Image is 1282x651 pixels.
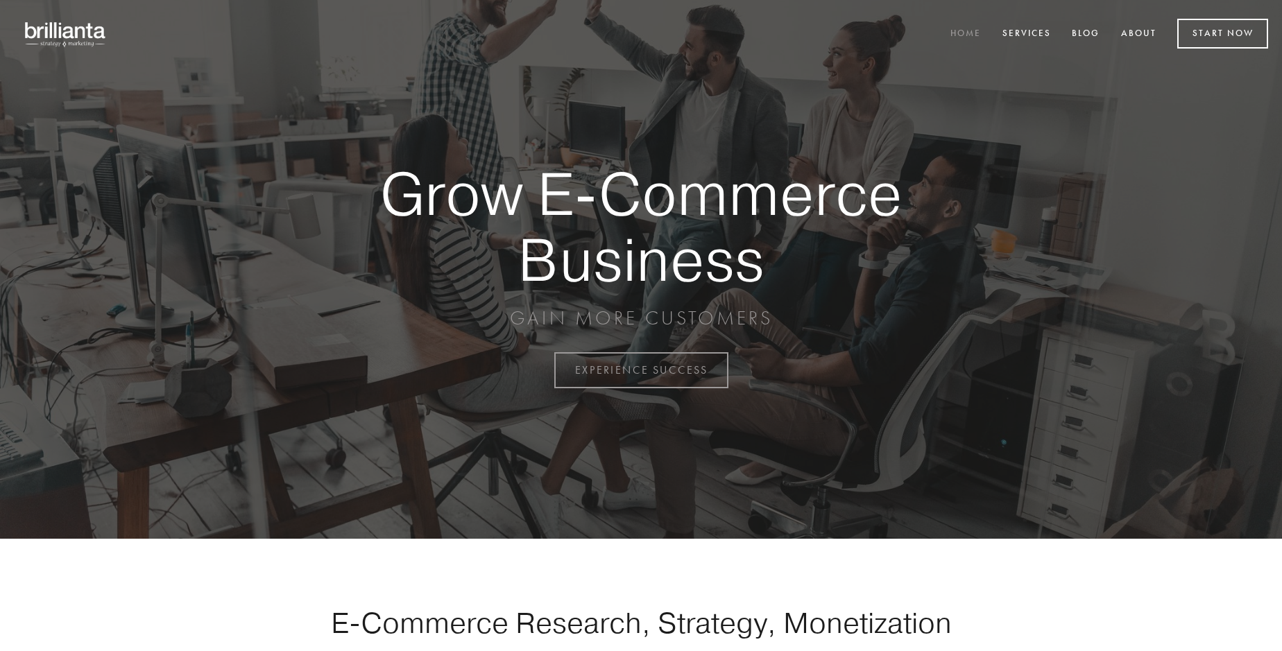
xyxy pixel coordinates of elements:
a: Services [993,23,1060,46]
h1: E-Commerce Research, Strategy, Monetization [287,605,995,640]
a: Home [941,23,990,46]
a: About [1112,23,1165,46]
strong: Grow E-Commerce Business [332,161,950,292]
p: GAIN MORE CUSTOMERS [332,306,950,331]
img: brillianta - research, strategy, marketing [14,14,118,54]
a: Start Now [1177,19,1268,49]
a: Blog [1063,23,1109,46]
a: EXPERIENCE SUCCESS [554,352,728,388]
